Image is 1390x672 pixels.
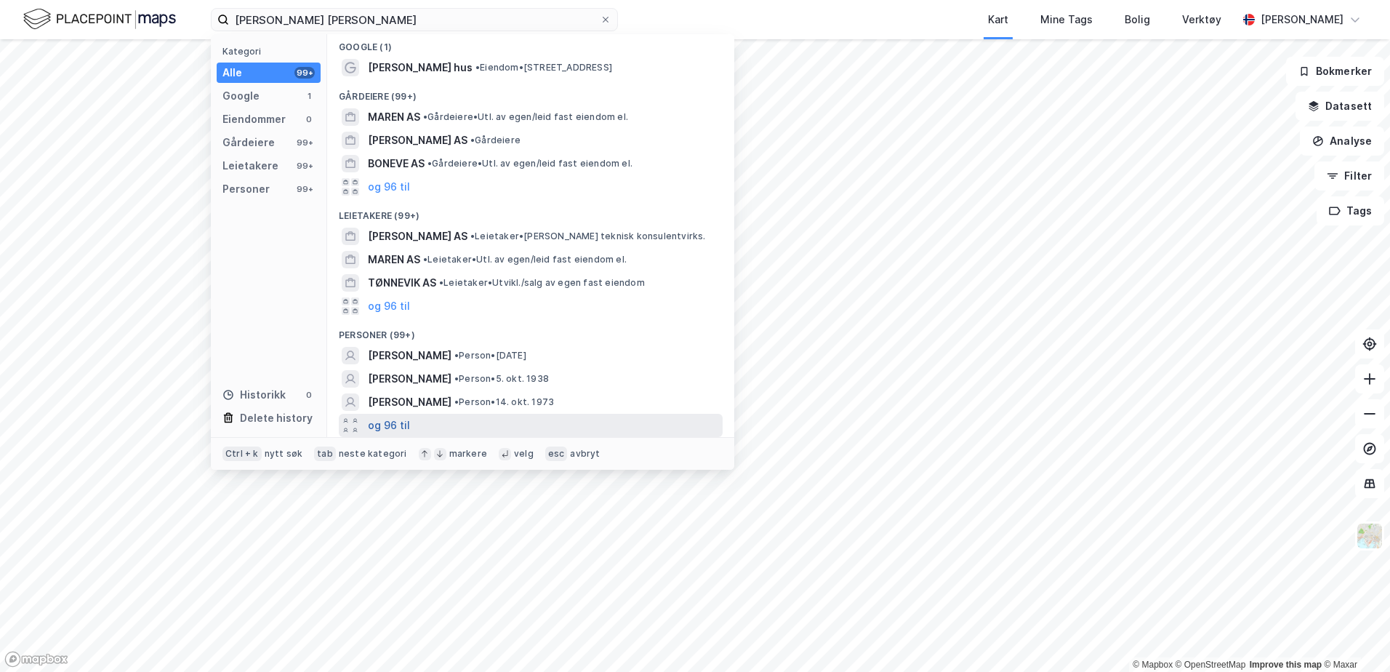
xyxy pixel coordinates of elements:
[222,64,242,81] div: Alle
[1176,660,1246,670] a: OpenStreetMap
[439,277,645,289] span: Leietaker • Utvikl./salg av egen fast eiendom
[475,62,612,73] span: Eiendom • [STREET_ADDRESS]
[23,7,176,32] img: logo.f888ab2527a4732fd821a326f86c7f29.svg
[545,447,568,461] div: esc
[427,158,632,169] span: Gårdeiere • Utl. av egen/leid fast eiendom el.
[449,448,487,460] div: markere
[1133,660,1173,670] a: Mapbox
[423,111,628,123] span: Gårdeiere • Utl. av egen/leid fast eiendom el.
[368,370,451,388] span: [PERSON_NAME]
[570,448,600,460] div: avbryt
[423,254,627,265] span: Leietaker • Utl. av egen/leid fast eiendom el.
[294,160,315,172] div: 99+
[265,448,303,460] div: nytt søk
[303,113,315,125] div: 0
[1317,196,1384,225] button: Tags
[368,297,410,315] button: og 96 til
[1300,127,1384,156] button: Analyse
[327,79,734,105] div: Gårdeiere (99+)
[1182,11,1221,28] div: Verktøy
[222,87,260,105] div: Google
[240,409,313,427] div: Delete history
[470,135,521,146] span: Gårdeiere
[368,347,451,364] span: [PERSON_NAME]
[1356,522,1383,550] img: Z
[368,59,473,76] span: [PERSON_NAME] hus
[314,447,336,461] div: tab
[327,30,734,56] div: Google (1)
[368,155,425,172] span: BONEVE AS
[470,231,706,242] span: Leietaker • [PERSON_NAME] teknisk konsulentvirks.
[222,386,286,404] div: Historikk
[294,137,315,148] div: 99+
[222,180,270,198] div: Personer
[1314,161,1384,191] button: Filter
[1295,92,1384,121] button: Datasett
[454,373,549,385] span: Person • 5. okt. 1938
[303,389,315,401] div: 0
[303,90,315,102] div: 1
[423,111,427,122] span: •
[222,134,275,151] div: Gårdeiere
[368,132,467,149] span: [PERSON_NAME] AS
[294,183,315,195] div: 99+
[470,231,475,241] span: •
[1317,602,1390,672] iframe: Chat Widget
[470,135,475,145] span: •
[454,396,459,407] span: •
[439,277,443,288] span: •
[454,350,459,361] span: •
[368,417,410,434] button: og 96 til
[4,651,68,668] a: Mapbox homepage
[1261,11,1343,28] div: [PERSON_NAME]
[454,373,459,384] span: •
[1250,660,1322,670] a: Improve this map
[368,251,420,268] span: MAREN AS
[454,350,526,361] span: Person • [DATE]
[368,393,451,411] span: [PERSON_NAME]
[229,9,600,31] input: Søk på adresse, matrikkel, gårdeiere, leietakere eller personer
[222,111,286,128] div: Eiendommer
[988,11,1008,28] div: Kart
[1040,11,1093,28] div: Mine Tags
[294,67,315,79] div: 99+
[1286,57,1384,86] button: Bokmerker
[327,199,734,225] div: Leietakere (99+)
[368,228,467,245] span: [PERSON_NAME] AS
[475,62,480,73] span: •
[514,448,534,460] div: velg
[423,254,427,265] span: •
[368,108,420,126] span: MAREN AS
[222,46,321,57] div: Kategori
[427,158,432,169] span: •
[368,178,410,196] button: og 96 til
[339,448,407,460] div: neste kategori
[222,157,278,175] div: Leietakere
[454,396,554,408] span: Person • 14. okt. 1973
[222,447,262,461] div: Ctrl + k
[327,318,734,344] div: Personer (99+)
[368,274,436,292] span: TØNNEVIK AS
[1125,11,1150,28] div: Bolig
